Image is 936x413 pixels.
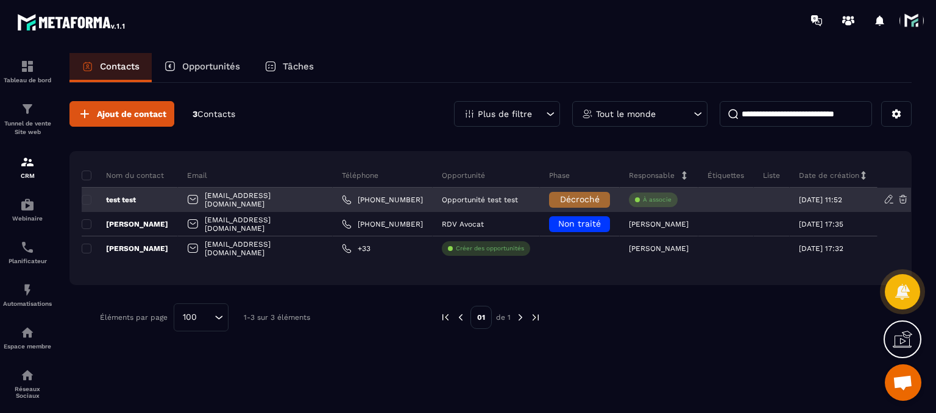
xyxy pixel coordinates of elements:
[97,108,166,120] span: Ajout de contact
[3,386,52,399] p: Réseaux Sociaux
[643,196,672,204] p: À associe
[3,258,52,264] p: Planificateur
[179,311,201,324] span: 100
[252,53,326,82] a: Tâches
[20,155,35,169] img: formation
[3,231,52,274] a: schedulerschedulerPlanificateur
[3,274,52,316] a: automationsautomationsAutomatisations
[3,50,52,93] a: formationformationTableau de bord
[3,215,52,222] p: Webinaire
[885,364,921,401] div: Ouvrir le chat
[3,146,52,188] a: formationformationCRM
[82,219,168,229] p: [PERSON_NAME]
[82,171,164,180] p: Nom du contact
[707,171,744,180] p: Étiquettes
[440,312,451,323] img: prev
[496,312,511,322] p: de 1
[799,171,859,180] p: Date de création
[100,61,140,72] p: Contacts
[799,220,843,228] p: [DATE] 17:35
[596,110,656,118] p: Tout le monde
[20,240,35,255] img: scheduler
[455,312,466,323] img: prev
[20,197,35,212] img: automations
[763,171,780,180] p: Liste
[3,188,52,231] a: automationsautomationsWebinaire
[629,244,689,253] p: [PERSON_NAME]
[342,219,423,229] a: [PHONE_NUMBER]
[69,53,152,82] a: Contacts
[3,93,52,146] a: formationformationTunnel de vente Site web
[17,11,127,33] img: logo
[3,77,52,83] p: Tableau de bord
[549,171,570,180] p: Phase
[3,300,52,307] p: Automatisations
[174,303,229,331] div: Search for option
[629,171,675,180] p: Responsable
[193,108,235,120] p: 3
[3,172,52,179] p: CRM
[82,244,168,253] p: [PERSON_NAME]
[470,306,492,329] p: 01
[20,283,35,297] img: automations
[799,244,843,253] p: [DATE] 17:32
[629,220,689,228] p: [PERSON_NAME]
[3,343,52,350] p: Espace membre
[558,219,601,228] span: Non traité
[3,316,52,359] a: automationsautomationsEspace membre
[20,102,35,116] img: formation
[3,359,52,408] a: social-networksocial-networkRéseaux Sociaux
[799,196,842,204] p: [DATE] 11:52
[182,61,240,72] p: Opportunités
[69,101,174,127] button: Ajout de contact
[442,171,485,180] p: Opportunité
[20,368,35,383] img: social-network
[442,196,518,204] p: Opportunité test test
[515,312,526,323] img: next
[283,61,314,72] p: Tâches
[152,53,252,82] a: Opportunités
[20,325,35,340] img: automations
[478,110,532,118] p: Plus de filtre
[442,220,484,228] p: RDV Avocat
[342,244,370,253] a: +33
[20,59,35,74] img: formation
[187,171,207,180] p: Email
[530,312,541,323] img: next
[342,195,423,205] a: [PHONE_NUMBER]
[100,313,168,322] p: Éléments par page
[244,313,310,322] p: 1-3 sur 3 éléments
[201,311,211,324] input: Search for option
[82,195,136,205] p: test test
[3,119,52,136] p: Tunnel de vente Site web
[197,109,235,119] span: Contacts
[342,171,378,180] p: Téléphone
[456,244,524,253] p: Créer des opportunités
[560,194,600,204] span: Décroché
